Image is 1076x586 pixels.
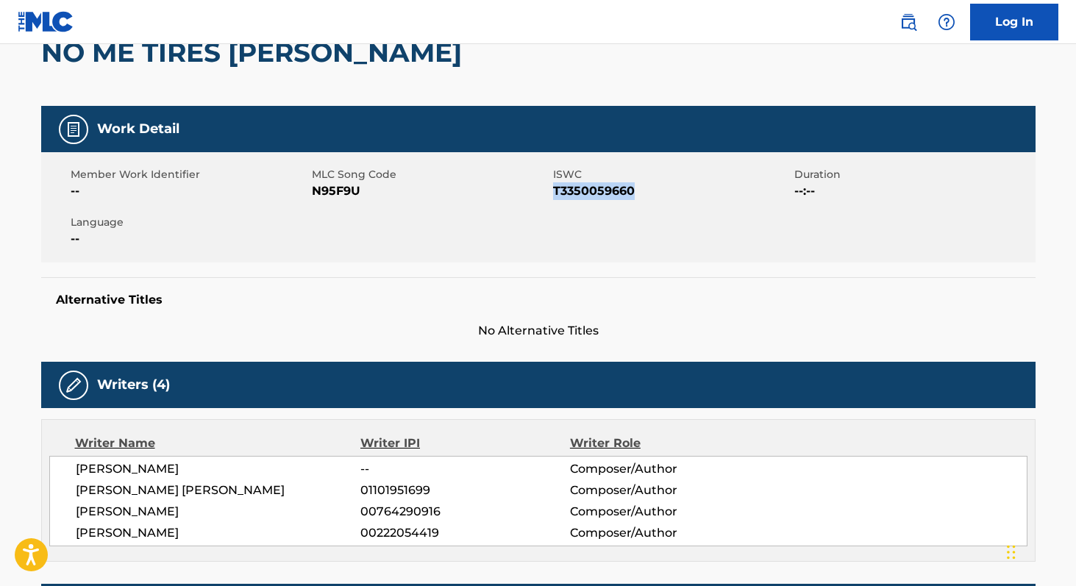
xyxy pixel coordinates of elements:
h5: Writers (4) [97,376,170,393]
iframe: Chat Widget [1002,515,1076,586]
span: 00764290916 [360,503,569,521]
span: N95F9U [312,182,549,200]
span: ISWC [553,167,791,182]
div: Writer Role [570,435,760,452]
span: Composer/Author [570,460,760,478]
span: Language [71,215,308,230]
a: Public Search [894,7,923,37]
div: Writer IPI [360,435,570,452]
div: Writer Name [75,435,361,452]
span: No Alternative Titles [41,322,1036,340]
h2: NO ME TIRES [PERSON_NAME] [41,36,469,69]
img: Work Detail [65,121,82,138]
span: -- [360,460,569,478]
span: Composer/Author [570,503,760,521]
img: help [938,13,955,31]
div: Drag [1007,530,1016,574]
span: MLC Song Code [312,167,549,182]
span: Member Work Identifier [71,167,308,182]
span: [PERSON_NAME] [PERSON_NAME] [76,482,361,499]
img: Writers [65,376,82,394]
span: [PERSON_NAME] [76,524,361,542]
span: -- [71,182,308,200]
a: Log In [970,4,1058,40]
span: -- [71,230,308,248]
div: Help [932,7,961,37]
h5: Alternative Titles [56,293,1021,307]
img: MLC Logo [18,11,74,32]
span: Duration [794,167,1032,182]
span: --:-- [794,182,1032,200]
span: Composer/Author [570,482,760,499]
img: search [899,13,917,31]
span: 01101951699 [360,482,569,499]
span: T3350059660 [553,182,791,200]
span: Composer/Author [570,524,760,542]
h5: Work Detail [97,121,179,137]
span: 00222054419 [360,524,569,542]
span: [PERSON_NAME] [76,460,361,478]
span: [PERSON_NAME] [76,503,361,521]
